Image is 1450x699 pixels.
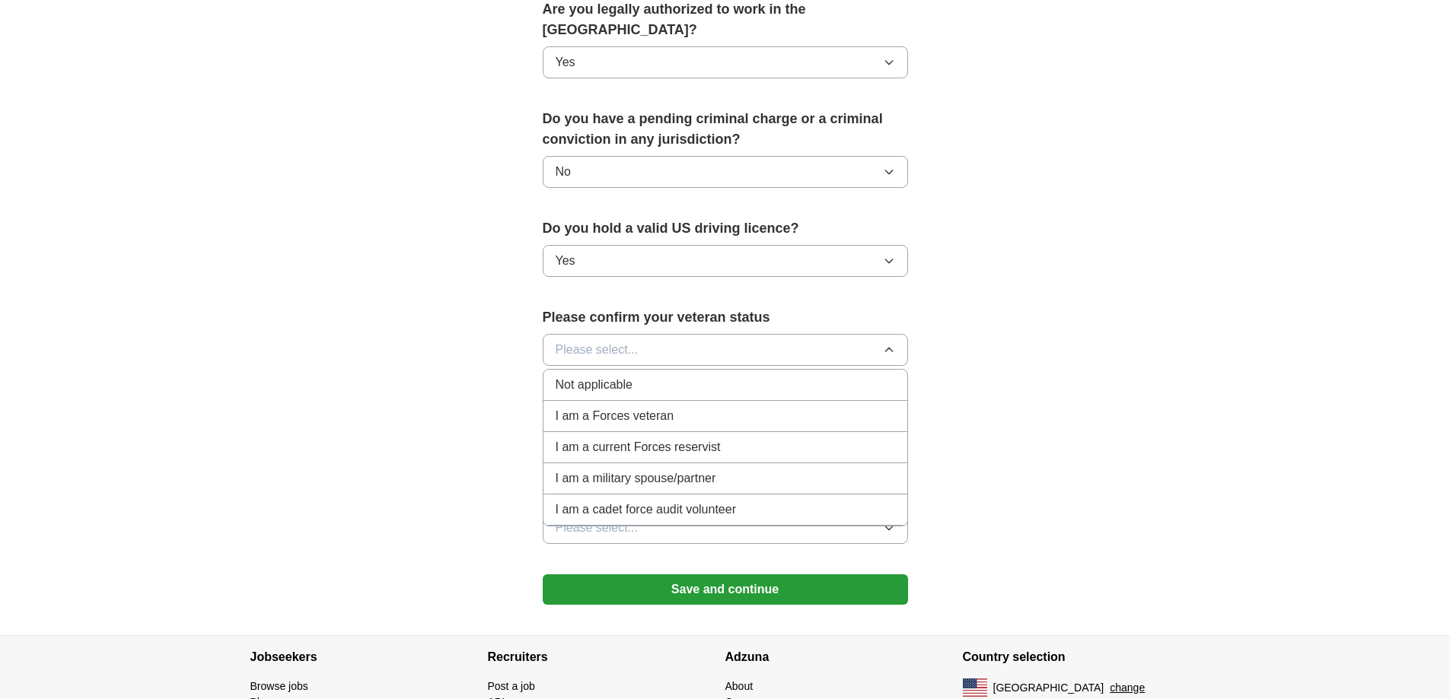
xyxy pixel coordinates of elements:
span: Not applicable [556,376,633,394]
button: Yes [543,245,908,277]
span: Please select... [556,341,639,359]
span: I am a military spouse/partner [556,469,716,488]
button: Save and continue [543,574,908,605]
span: Yes [556,252,575,270]
button: Yes [543,46,908,78]
span: Please select... [556,519,639,537]
h4: Country selection [963,636,1200,678]
button: Please select... [543,512,908,544]
img: US flag [963,678,987,697]
span: I am a current Forces reservist [556,438,721,456]
a: Browse jobs [250,680,308,692]
a: Post a job [488,680,535,692]
span: [GEOGRAPHIC_DATA] [993,680,1104,696]
span: Yes [556,53,575,71]
a: About [725,680,754,692]
span: I am a cadet force audit volunteer [556,500,736,519]
span: I am a Forces veteran [556,407,674,425]
span: No [556,163,571,181]
button: No [543,156,908,188]
label: Please confirm your veteran status [543,307,908,328]
button: Please select... [543,334,908,366]
button: change [1110,680,1145,696]
label: Do you hold a valid US driving licence? [543,218,908,239]
label: Do you have a pending criminal charge or a criminal conviction in any jurisdiction? [543,109,908,150]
